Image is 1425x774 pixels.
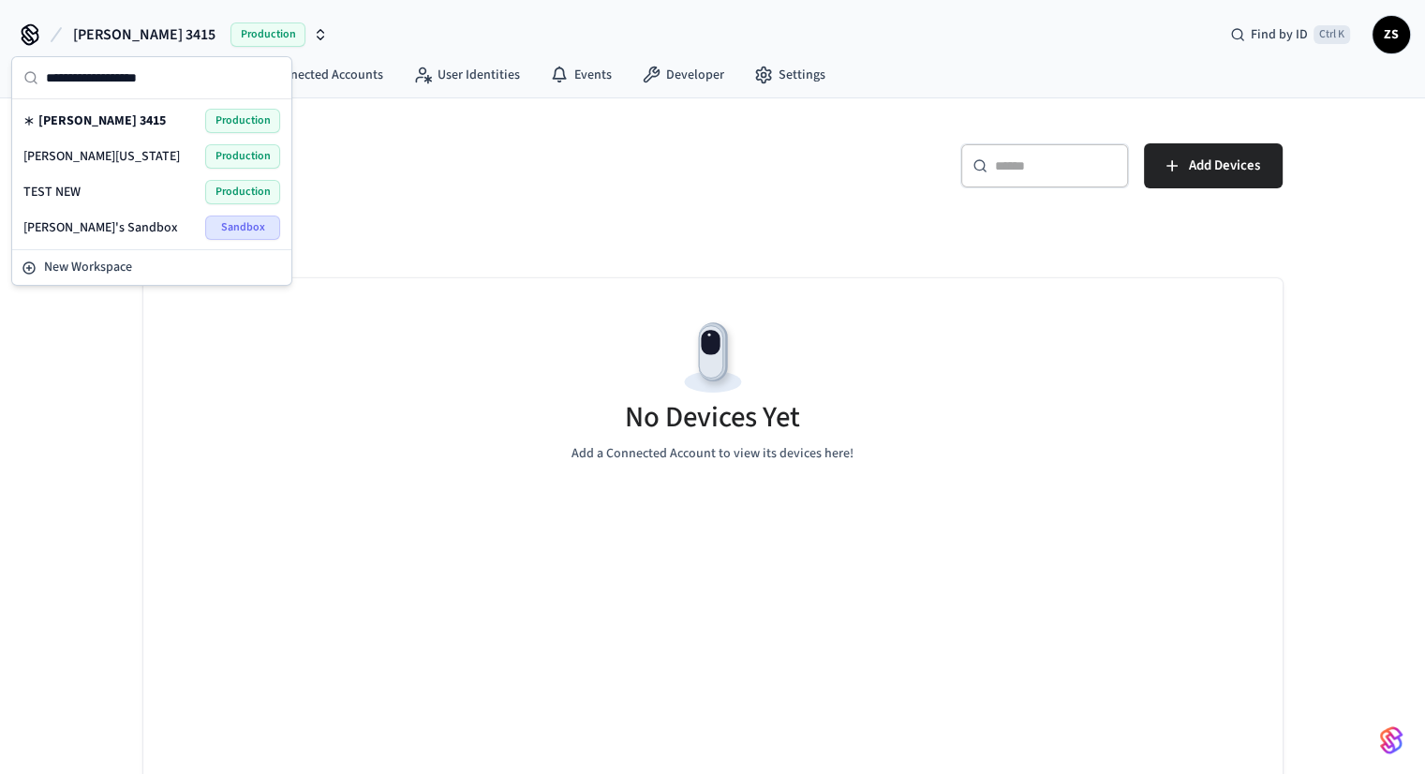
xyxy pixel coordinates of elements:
[12,99,291,249] div: Suggestions
[230,22,305,47] span: Production
[23,147,180,166] span: [PERSON_NAME][US_STATE]
[1144,143,1283,188] button: Add Devices
[1374,18,1408,52] span: ZS
[625,398,800,437] h5: No Devices Yet
[1380,725,1403,755] img: SeamLogoGradient.69752ec5.svg
[739,58,840,92] a: Settings
[671,316,755,400] img: Devices Empty State
[44,258,132,277] span: New Workspace
[229,58,398,92] a: Connected Accounts
[1251,25,1308,44] span: Find by ID
[1314,25,1350,44] span: Ctrl K
[205,109,280,133] span: Production
[73,23,215,46] span: [PERSON_NAME] 3415
[398,58,535,92] a: User Identities
[205,144,280,169] span: Production
[571,444,854,464] p: Add a Connected Account to view its devices here!
[535,58,627,92] a: Events
[38,112,166,130] span: [PERSON_NAME] 3415
[1189,154,1260,178] span: Add Devices
[205,180,280,204] span: Production
[23,183,81,201] span: TEST NEW
[627,58,739,92] a: Developer
[14,252,289,283] button: New Workspace
[143,143,702,182] h5: Devices
[23,218,178,237] span: [PERSON_NAME]'s Sandbox
[1215,18,1365,52] div: Find by IDCtrl K
[205,216,280,240] span: Sandbox
[1373,16,1410,53] button: ZS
